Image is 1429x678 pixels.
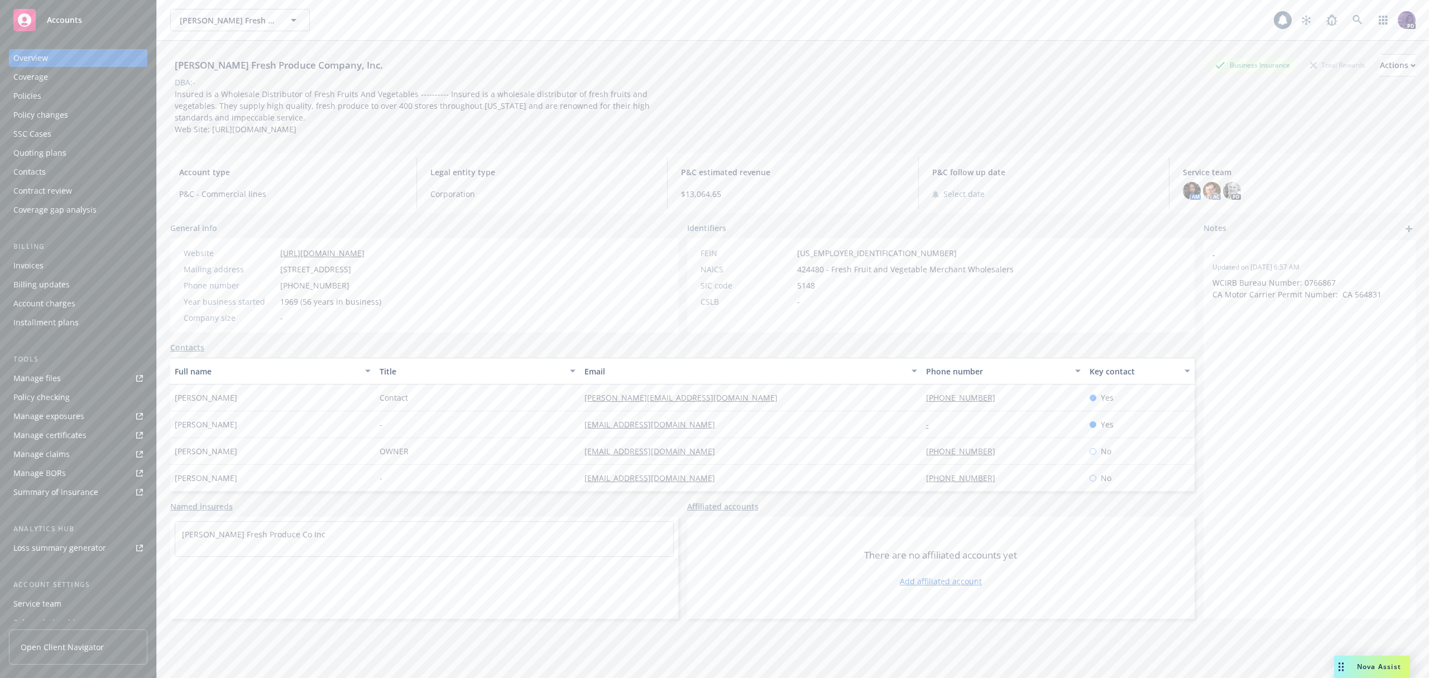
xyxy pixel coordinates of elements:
[13,445,70,463] div: Manage claims
[13,314,79,331] div: Installment plans
[175,76,195,88] div: DBA: -
[1101,392,1114,403] span: Yes
[926,473,1004,483] a: [PHONE_NUMBER]
[13,426,87,444] div: Manage certificates
[701,263,793,275] div: NAICS
[9,314,147,331] a: Installment plans
[280,263,351,275] span: [STREET_ADDRESS]
[1305,58,1371,72] div: Total Rewards
[380,392,408,403] span: Contact
[380,472,382,484] span: -
[9,483,147,501] a: Summary of insurance
[797,263,1014,275] span: 424480 - Fresh Fruit and Vegetable Merchant Wholesalers
[13,539,106,557] div: Loss summary generator
[170,58,387,73] div: [PERSON_NAME] Fresh Produce Company, Inc.
[1321,9,1343,31] a: Report a Bug
[9,182,147,200] a: Contract review
[9,4,147,36] a: Accounts
[9,163,147,181] a: Contacts
[13,369,61,387] div: Manage files
[932,166,1156,178] span: P&C follow up date
[13,276,70,294] div: Billing updates
[1402,222,1416,235] a: add
[9,614,147,632] a: Sales relationships
[375,358,580,384] button: Title
[922,358,1086,384] button: Phone number
[1212,249,1378,261] span: -
[1085,358,1195,384] button: Key contact
[175,89,652,134] span: Insured is a Wholesale Distributor of Fresh Fruits And Vegetables ---------- Insured is a wholesa...
[13,68,48,86] div: Coverage
[9,257,147,275] a: Invoices
[1183,182,1201,200] img: photo
[9,201,147,219] a: Coverage gap analysis
[9,464,147,482] a: Manage BORs
[9,68,147,86] a: Coverage
[1212,262,1407,272] span: Updated on [DATE] 6:57 AM
[584,419,724,430] a: [EMAIL_ADDRESS][DOMAIN_NAME]
[926,392,1004,403] a: [PHONE_NUMBER]
[580,358,922,384] button: Email
[1183,166,1407,178] span: Service team
[380,419,382,430] span: -
[701,296,793,307] div: CSLB
[1223,182,1241,200] img: photo
[9,354,147,365] div: Tools
[9,144,147,162] a: Quoting plans
[179,166,403,178] span: Account type
[175,445,237,457] span: [PERSON_NAME]
[1398,11,1416,29] img: photo
[687,222,726,234] span: Identifiers
[900,575,982,587] a: Add affiliated account
[179,188,403,200] span: P&C - Commercial lines
[175,392,237,403] span: [PERSON_NAME]
[9,241,147,252] div: Billing
[170,501,233,512] a: Named insureds
[1090,366,1178,377] div: Key contact
[9,579,147,590] div: Account settings
[170,9,310,31] button: [PERSON_NAME] Fresh Produce Company, Inc.
[13,388,70,406] div: Policy checking
[1101,472,1111,484] span: No
[584,446,724,456] a: [EMAIL_ADDRESS][DOMAIN_NAME]
[13,163,46,181] div: Contacts
[280,312,283,324] span: -
[1380,55,1416,76] div: Actions
[9,407,147,425] a: Manage exposures
[170,222,217,234] span: General info
[1101,419,1114,430] span: Yes
[9,388,147,406] a: Policy checking
[9,445,147,463] a: Manage claims
[175,472,237,484] span: [PERSON_NAME]
[1357,662,1401,671] span: Nova Assist
[13,464,66,482] div: Manage BORs
[184,263,276,275] div: Mailing address
[13,49,48,67] div: Overview
[21,641,104,653] span: Open Client Navigator
[926,446,1004,456] a: [PHONE_NUMBER]
[1346,9,1369,31] a: Search
[170,358,375,384] button: Full name
[184,247,276,259] div: Website
[584,473,724,483] a: [EMAIL_ADDRESS][DOMAIN_NAME]
[9,539,147,557] a: Loss summary generator
[1372,9,1394,31] a: Switch app
[926,419,938,430] a: -
[9,49,147,67] a: Overview
[13,595,61,613] div: Service team
[797,280,815,291] span: 5148
[9,87,147,105] a: Policies
[797,247,957,259] span: [US_EMPLOYER_IDENTIFICATION_NUMBER]
[584,392,787,403] a: [PERSON_NAME][EMAIL_ADDRESS][DOMAIN_NAME]
[1210,58,1296,72] div: Business Insurance
[943,188,985,200] span: Select date
[9,106,147,124] a: Policy changes
[184,296,276,307] div: Year business started
[280,296,381,307] span: 1969 (56 years in business)
[380,366,563,377] div: Title
[1101,445,1111,457] span: No
[797,296,800,307] span: -
[280,248,365,258] a: [URL][DOMAIN_NAME]
[681,166,905,178] span: P&C estimated revenue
